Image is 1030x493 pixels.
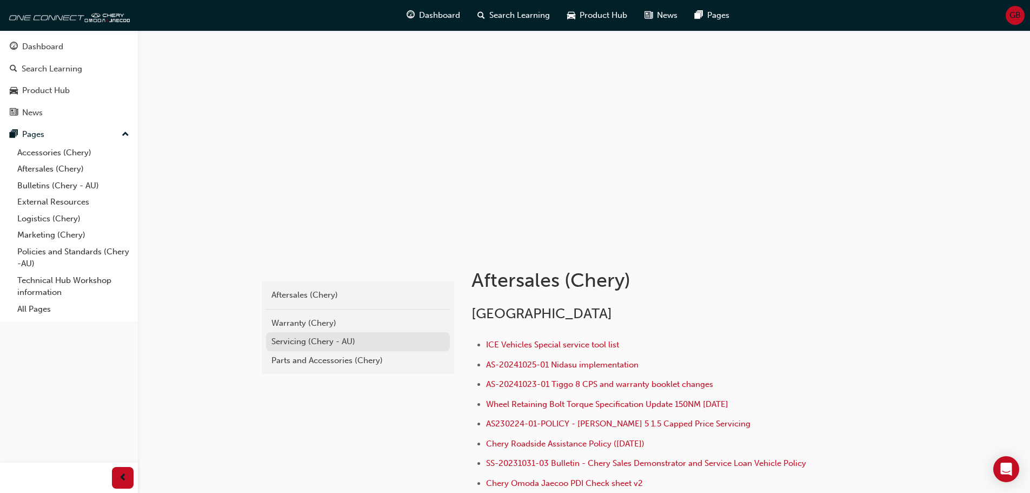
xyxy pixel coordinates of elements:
span: [GEOGRAPHIC_DATA] [471,305,612,322]
a: Servicing (Chery - AU) [266,332,450,351]
span: Product Hub [580,9,627,22]
a: All Pages [13,301,134,318]
a: Chery Omoda Jaecoo PDI Check sheet v2 [486,478,643,488]
a: Product Hub [4,81,134,101]
span: guage-icon [407,9,415,22]
div: Pages [22,128,44,141]
span: up-icon [122,128,129,142]
div: Servicing (Chery - AU) [271,336,444,348]
a: Chery Roadside Assistance Policy ([DATE]) [486,439,644,449]
a: Marketing (Chery) [13,227,134,244]
div: Search Learning [22,63,82,75]
a: Search Learning [4,59,134,79]
span: car-icon [10,86,18,96]
a: pages-iconPages [686,4,738,27]
span: news-icon [644,9,653,22]
a: Logistics (Chery) [13,211,134,227]
a: Technical Hub Workshop information [13,272,134,301]
div: Aftersales (Chery) [271,289,444,301]
span: GB [1009,9,1021,22]
span: Pages [707,9,729,22]
span: guage-icon [10,42,18,52]
div: Open Intercom Messenger [993,456,1019,482]
button: Pages [4,124,134,144]
span: prev-icon [119,471,127,485]
a: car-iconProduct Hub [559,4,636,27]
a: ICE Vehicles Special service tool list [486,340,619,350]
img: oneconnect [5,4,130,26]
button: DashboardSearch LearningProduct HubNews [4,35,134,124]
span: Dashboard [419,9,460,22]
a: search-iconSearch Learning [469,4,559,27]
a: Aftersales (Chery) [13,161,134,178]
a: Accessories (Chery) [13,144,134,161]
a: Policies and Standards (Chery -AU) [13,244,134,272]
button: GB [1006,6,1025,25]
div: Warranty (Chery) [271,317,444,330]
a: Bulletins (Chery - AU) [13,178,134,194]
a: Parts and Accessories (Chery) [266,351,450,370]
div: Product Hub [22,84,70,97]
span: search-icon [10,64,17,74]
div: News [22,107,43,119]
a: guage-iconDashboard [398,4,469,27]
a: news-iconNews [636,4,686,27]
div: Dashboard [22,41,63,53]
span: pages-icon [695,9,703,22]
a: AS-20241023-01 Tiggo 8 CPS and warranty booklet changes [486,379,713,389]
a: AS230224-01-POLICY - [PERSON_NAME] 5 1.5 Capped Price Servicing [486,419,750,429]
a: Aftersales (Chery) [266,286,450,305]
a: News [4,103,134,123]
a: Wheel Retaining Bolt Torque Specification Update 150NM [DATE] [486,399,728,409]
a: External Resources [13,194,134,211]
a: SS-20231031-03 Bulletin - Chery Sales Demonstrator and Service Loan Vehicle Policy [486,458,806,468]
a: Warranty (Chery) [266,314,450,333]
h1: Aftersales (Chery) [471,268,826,292]
span: News [657,9,677,22]
span: car-icon [567,9,575,22]
a: AS-20241025-01 Nidasu implementation [486,360,639,370]
span: search-icon [477,9,485,22]
span: news-icon [10,108,18,118]
span: Search Learning [489,9,550,22]
span: pages-icon [10,130,18,140]
div: Parts and Accessories (Chery) [271,354,444,367]
a: Dashboard [4,37,134,57]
